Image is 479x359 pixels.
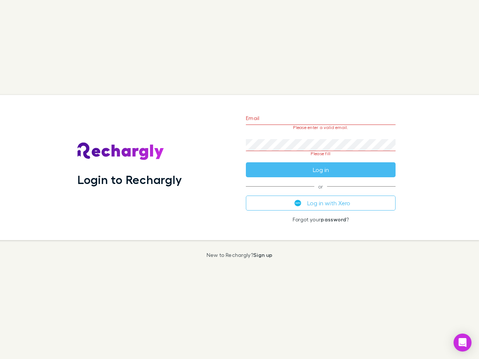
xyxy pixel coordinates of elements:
img: Xero's logo [295,200,301,206]
h1: Login to Rechargly [77,172,182,187]
img: Rechargly's Logo [77,142,164,160]
a: password [321,216,346,223]
p: Forgot your ? [246,217,396,223]
span: or [246,186,396,187]
p: New to Rechargly? [207,252,273,258]
a: Sign up [253,252,272,258]
p: Please enter a valid email. [246,125,396,130]
button: Log in with Xero [246,196,396,211]
p: Please fill [246,151,396,156]
div: Open Intercom Messenger [454,334,472,352]
button: Log in [246,162,396,177]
